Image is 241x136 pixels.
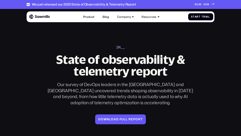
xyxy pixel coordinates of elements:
[138,117,141,121] span: r
[195,3,214,6] a: READNOW
[44,54,197,77] h2: State of observability & telemetry report
[206,15,208,19] span: a
[114,117,116,121] span: a
[199,15,201,19] span: t
[205,3,207,6] span: O
[111,117,114,121] span: o
[121,117,124,121] span: u
[207,3,209,6] span: W
[141,117,143,121] span: t
[107,117,109,121] span: n
[197,15,199,19] span: r
[120,117,122,121] span: f
[142,15,156,19] div: Resources
[205,15,206,19] span: i
[32,2,136,6] div: We just released our 2025 State of Observability & Telemetry Report
[204,3,205,6] span: N
[195,3,197,6] span: R
[95,114,146,124] a: Downloadfullreport
[197,3,198,6] span: E
[208,15,210,19] span: l
[135,117,138,121] span: o
[116,45,125,49] div: 2N__
[203,15,205,19] span: r
[193,15,195,19] span: t
[198,3,200,6] span: A
[195,15,197,19] span: a
[200,3,202,6] span: D
[98,117,101,121] span: D
[191,15,193,19] span: S
[101,117,104,121] span: o
[201,15,203,19] span: T
[129,117,131,121] span: r
[124,117,126,121] span: l
[188,13,213,21] a: StartTrial
[104,117,107,121] span: w
[44,81,197,106] div: Our survey of DevOps leaders in the [GEOGRAPHIC_DATA] and [GEOGRAPHIC_DATA] uncovered trends shap...
[126,117,128,121] span: l
[81,13,97,21] a: Product
[109,117,111,121] span: l
[131,117,133,121] span: e
[133,117,135,121] span: p
[117,15,131,19] div: Company
[100,13,111,21] a: Blog
[116,117,119,121] span: d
